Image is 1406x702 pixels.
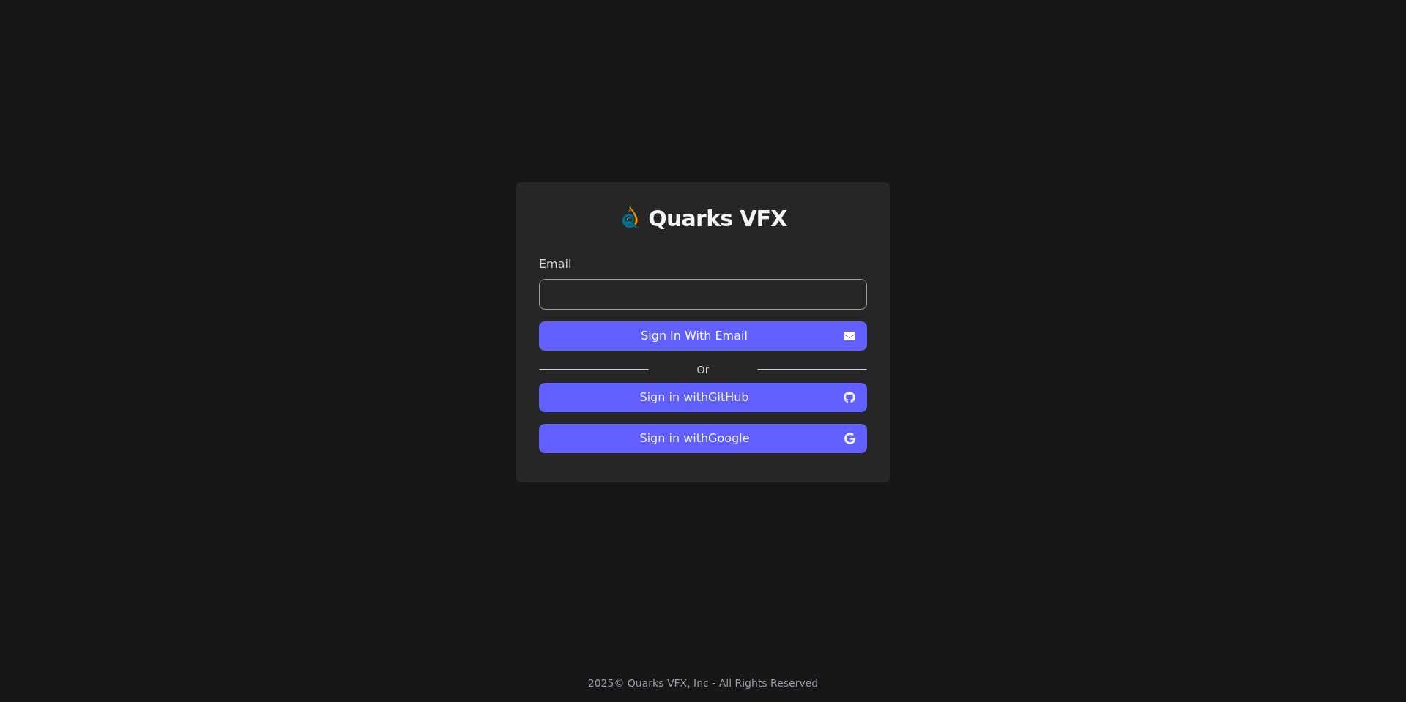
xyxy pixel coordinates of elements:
span: Sign in with Google [551,430,838,447]
button: Sign In With Email [539,321,867,351]
span: Sign In With Email [551,327,838,345]
label: Email [539,255,867,273]
span: Sign in with GitHub [551,389,838,406]
label: Or [649,362,757,377]
div: 2025 © Quarks VFX, Inc - All Rights Reserved [588,676,819,690]
button: Sign in withGitHub [539,383,867,412]
a: Quarks VFX [648,206,787,244]
h1: Quarks VFX [648,206,787,232]
button: Sign in withGoogle [539,424,867,453]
